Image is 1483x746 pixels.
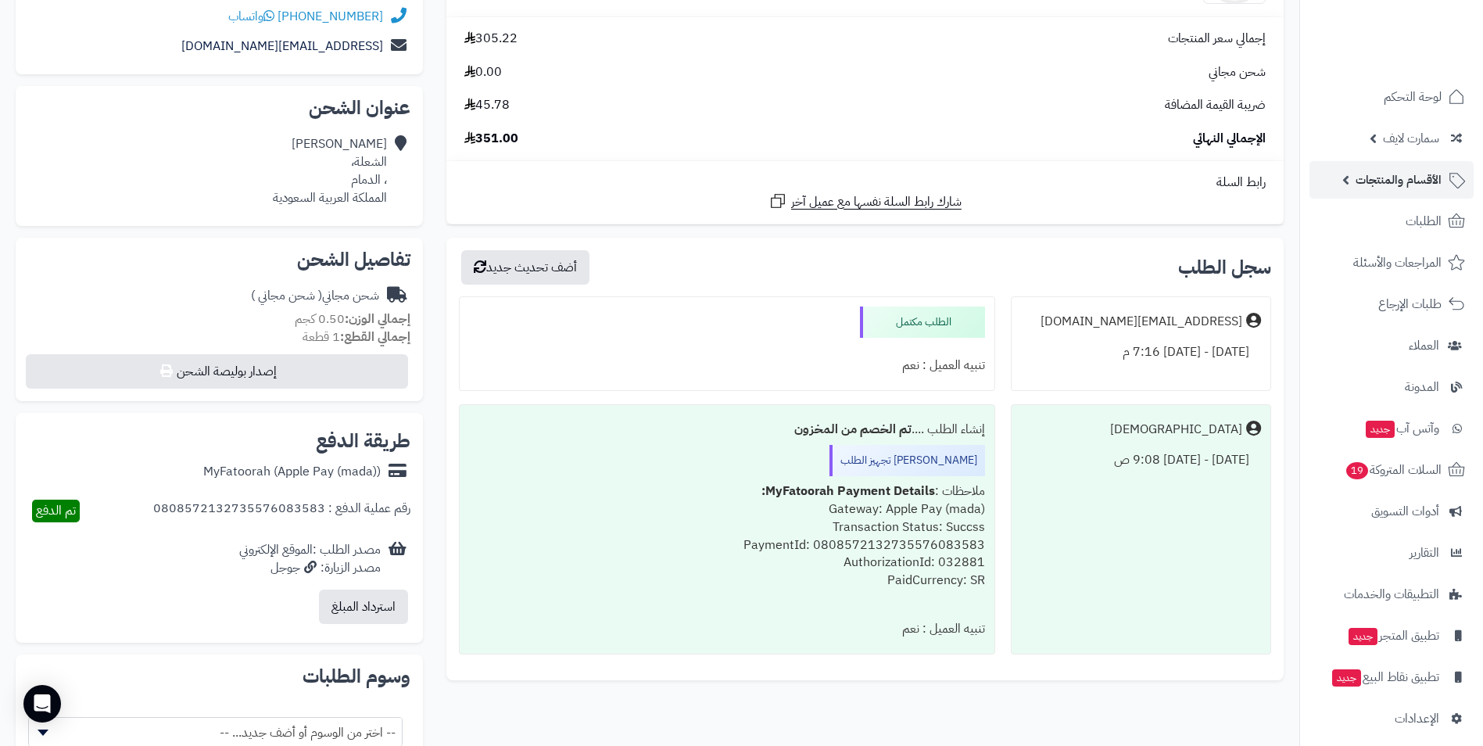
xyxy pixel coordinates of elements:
[1110,421,1242,439] div: [DEMOGRAPHIC_DATA]
[26,354,408,389] button: إصدار بوليصة الشحن
[1309,244,1474,282] a: المراجعات والأسئلة
[860,307,985,338] div: الطلب مكتمل
[1209,63,1266,81] span: شحن مجاني
[1309,534,1474,572] a: التقارير
[295,310,410,328] small: 0.50 كجم
[469,350,985,381] div: تنبيه العميل : نعم
[1371,500,1439,522] span: أدوات التسويق
[1041,313,1242,331] div: [EMAIL_ADDRESS][DOMAIN_NAME]
[1395,708,1439,730] span: الإعدادات
[1349,628,1377,645] span: جديد
[1309,368,1474,406] a: المدونة
[1309,576,1474,613] a: التطبيقات والخدمات
[239,559,381,577] div: مصدر الزيارة: جوجل
[791,193,962,211] span: شارك رابط السلة نفسها مع عميل آخر
[319,590,408,624] button: استرداد المبلغ
[228,7,274,26] a: واتساب
[464,63,502,81] span: 0.00
[28,99,410,117] h2: عنوان الشحن
[768,192,962,211] a: شارك رابط السلة نفسها مع عميل آخر
[794,420,912,439] b: تم الخصم من المخزون
[1405,376,1439,398] span: المدونة
[28,250,410,269] h2: تفاصيل الشحن
[464,30,518,48] span: 305.22
[1178,258,1271,277] h3: سجل الطلب
[251,287,379,305] div: شحن مجاني
[453,174,1277,192] div: رابط السلة
[340,328,410,346] strong: إجمالي القطع:
[251,286,322,305] span: ( شحن مجاني )
[1021,445,1261,475] div: [DATE] - [DATE] 9:08 ص
[23,685,61,723] div: Open Intercom Messenger
[345,310,410,328] strong: إجمالي الوزن:
[1309,658,1474,696] a: تطبيق نقاط البيعجديد
[1309,451,1474,489] a: السلات المتروكة19
[1344,583,1439,605] span: التطبيقات والخدمات
[469,614,985,644] div: تنبيه العميل : نعم
[1309,285,1474,323] a: طلبات الإرجاع
[1309,493,1474,530] a: أدوات التسويق
[1309,327,1474,364] a: العملاء
[1021,337,1261,368] div: [DATE] - [DATE] 7:16 م
[1193,130,1266,148] span: الإجمالي النهائي
[1383,127,1439,149] span: سمارت لايف
[1165,96,1266,114] span: ضريبة القيمة المضافة
[1346,462,1368,479] span: 19
[1353,252,1442,274] span: المراجعات والأسئلة
[1364,418,1439,439] span: وآتس آب
[1309,78,1474,116] a: لوحة التحكم
[464,130,518,148] span: 351.00
[181,37,383,56] a: [EMAIL_ADDRESS][DOMAIN_NAME]
[303,328,410,346] small: 1 قطعة
[203,463,381,481] div: MyFatoorah (Apple Pay (mada))
[1168,30,1266,48] span: إجمالي سعر المنتجات
[1410,542,1439,564] span: التقارير
[464,96,510,114] span: 45.78
[1345,459,1442,481] span: السلات المتروكة
[153,500,410,522] div: رقم عملية الدفع : 0808572132735576083583
[1331,666,1439,688] span: تطبيق نقاط البيع
[1309,410,1474,447] a: وآتس آبجديد
[36,501,76,520] span: تم الدفع
[1366,421,1395,438] span: جديد
[273,135,387,206] div: [PERSON_NAME] الشعلة، ، الدمام المملكة العربية السعودية
[1347,625,1439,647] span: تطبيق المتجر
[1384,86,1442,108] span: لوحة التحكم
[1409,335,1439,357] span: العملاء
[1356,169,1442,191] span: الأقسام والمنتجات
[239,541,381,577] div: مصدر الطلب :الموقع الإلكتروني
[28,667,410,686] h2: وسوم الطلبات
[469,476,985,614] div: ملاحظات : Gateway: Apple Pay (mada) Transaction Status: Succss PaymentId: 0808572132735576083583 ...
[469,414,985,445] div: إنشاء الطلب ....
[761,482,935,500] b: MyFatoorah Payment Details:
[829,445,985,476] div: [PERSON_NAME] تجهيز الطلب
[1309,617,1474,655] a: تطبيق المتجرجديد
[1309,203,1474,240] a: الطلبات
[316,432,410,450] h2: طريقة الدفع
[278,7,383,26] a: [PHONE_NUMBER]
[1406,210,1442,232] span: الطلبات
[1378,293,1442,315] span: طلبات الإرجاع
[1332,669,1361,687] span: جديد
[1309,700,1474,737] a: الإعدادات
[461,250,589,285] button: أضف تحديث جديد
